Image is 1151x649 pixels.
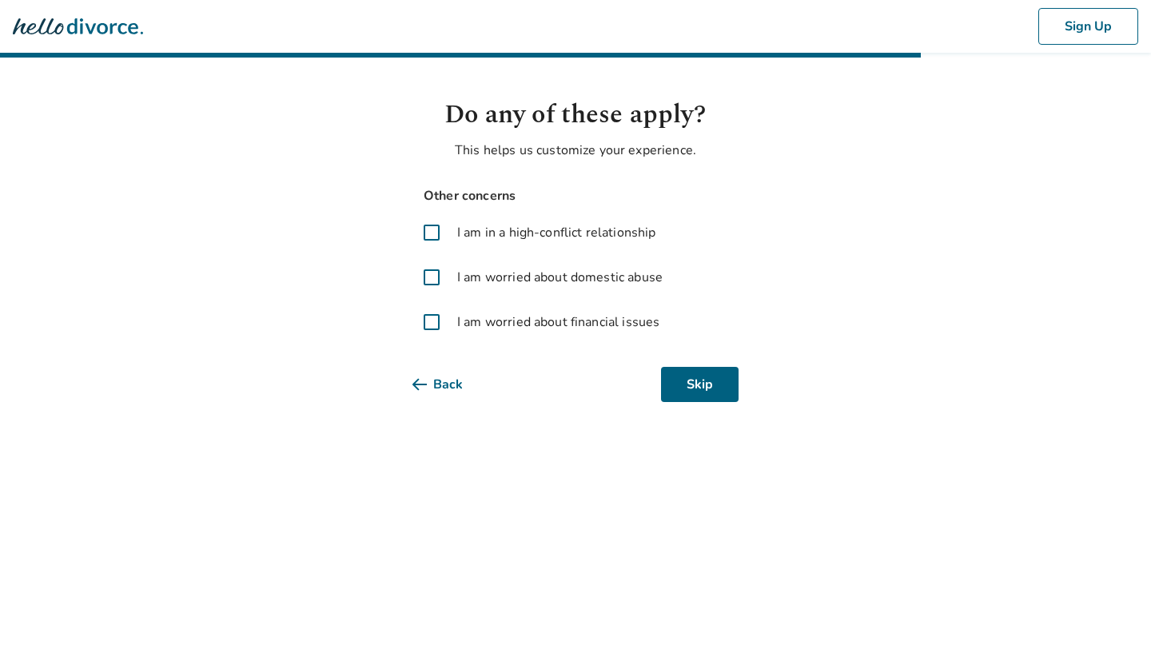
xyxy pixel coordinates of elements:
[412,141,739,160] p: This helps us customize your experience.
[457,313,659,332] span: I am worried about financial issues
[1038,8,1138,45] button: Sign Up
[412,185,739,207] span: Other concerns
[412,96,739,134] h1: Do any of these apply?
[457,223,655,242] span: I am in a high-conflict relationship
[412,367,488,402] button: Back
[457,268,663,287] span: I am worried about domestic abuse
[661,367,739,402] button: Skip
[1071,572,1151,649] iframe: Chat Widget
